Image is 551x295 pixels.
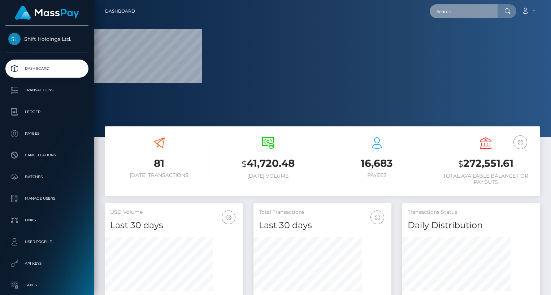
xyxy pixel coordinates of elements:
[110,219,237,232] h4: Last 30 days
[8,63,86,74] p: Dashboard
[8,107,86,117] p: Ledger
[110,209,237,216] h5: USD Volume
[430,4,498,18] input: Search...
[408,219,535,232] h4: Daily Distribution
[219,173,317,179] h6: [DATE] Volume
[5,36,88,42] span: Shift Holdings Ltd.
[328,156,426,170] h3: 16,683
[5,60,88,78] a: Dashboard
[8,128,86,139] p: Payees
[5,233,88,251] a: User Profile
[408,209,535,216] h5: Transactions Status
[5,103,88,121] a: Ledger
[110,172,208,178] h6: [DATE] Transactions
[5,125,88,143] a: Payees
[5,276,88,294] a: Taxes
[5,190,88,208] a: Manage Users
[8,85,86,96] p: Transactions
[8,237,86,247] p: User Profile
[5,146,88,164] a: Cancellations
[5,255,88,273] a: API Keys
[8,258,86,269] p: API Keys
[242,159,247,169] small: $
[8,215,86,226] p: Links
[110,156,208,170] h3: 81
[328,172,426,178] h6: Payees
[8,33,21,45] img: Shift Holdings Ltd.
[8,193,86,204] p: Manage Users
[259,209,386,216] h5: Total Transactions
[437,173,535,185] h6: Total Available Balance for Payouts
[105,4,135,19] a: Dashboard
[5,81,88,99] a: Transactions
[437,156,535,171] h3: 272,551.61
[5,168,88,186] a: Batches
[259,219,386,232] h4: Last 30 days
[458,159,463,169] small: $
[219,156,317,171] h3: 41,720.48
[8,280,86,291] p: Taxes
[8,150,86,161] p: Cancellations
[5,211,88,229] a: Links
[15,6,79,20] img: MassPay Logo
[8,172,86,182] p: Batches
